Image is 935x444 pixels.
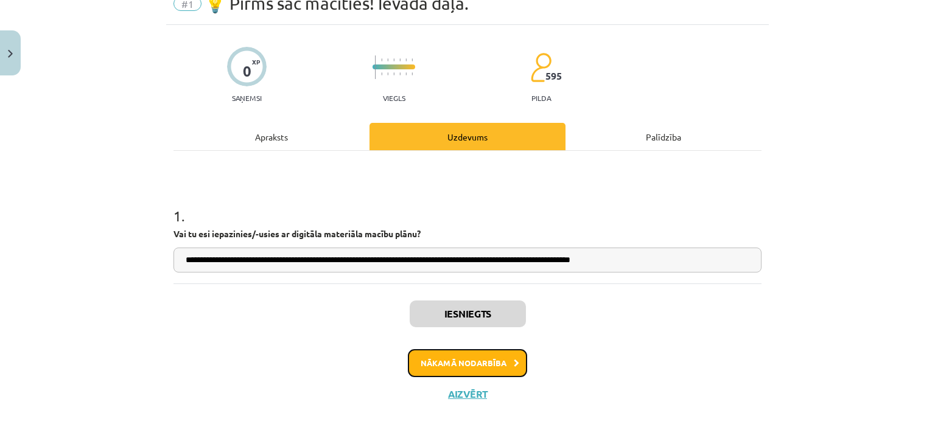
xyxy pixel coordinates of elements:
p: pilda [531,94,551,102]
div: Apraksts [173,123,369,150]
img: icon-short-line-57e1e144782c952c97e751825c79c345078a6d821885a25fce030b3d8c18986b.svg [393,58,394,61]
div: Palīdzība [566,123,762,150]
span: XP [252,58,260,65]
img: icon-short-line-57e1e144782c952c97e751825c79c345078a6d821885a25fce030b3d8c18986b.svg [381,72,382,75]
img: icon-short-line-57e1e144782c952c97e751825c79c345078a6d821885a25fce030b3d8c18986b.svg [387,58,388,61]
div: 0 [243,63,251,80]
strong: Vai tu esi iepazinies/-usies ar digitāla materiāla macību plānu? [173,228,421,239]
img: students-c634bb4e5e11cddfef0936a35e636f08e4e9abd3cc4e673bd6f9a4125e45ecb1.svg [530,52,552,83]
img: icon-long-line-d9ea69661e0d244f92f715978eff75569469978d946b2353a9bb055b3ed8787d.svg [375,55,376,79]
h1: 1 . [173,186,762,224]
img: icon-short-line-57e1e144782c952c97e751825c79c345078a6d821885a25fce030b3d8c18986b.svg [411,72,413,75]
img: icon-short-line-57e1e144782c952c97e751825c79c345078a6d821885a25fce030b3d8c18986b.svg [405,72,407,75]
img: icon-short-line-57e1e144782c952c97e751825c79c345078a6d821885a25fce030b3d8c18986b.svg [405,58,407,61]
p: Viegls [383,94,405,102]
p: Saņemsi [227,94,267,102]
img: icon-short-line-57e1e144782c952c97e751825c79c345078a6d821885a25fce030b3d8c18986b.svg [381,58,382,61]
div: Uzdevums [369,123,566,150]
button: Iesniegts [410,300,526,327]
span: 595 [545,71,562,82]
img: icon-short-line-57e1e144782c952c97e751825c79c345078a6d821885a25fce030b3d8c18986b.svg [393,72,394,75]
button: Aizvērt [444,388,491,400]
img: icon-short-line-57e1e144782c952c97e751825c79c345078a6d821885a25fce030b3d8c18986b.svg [399,58,401,61]
button: Nākamā nodarbība [408,349,527,377]
img: icon-close-lesson-0947bae3869378f0d4975bcd49f059093ad1ed9edebbc8119c70593378902aed.svg [8,50,13,58]
img: icon-short-line-57e1e144782c952c97e751825c79c345078a6d821885a25fce030b3d8c18986b.svg [411,58,413,61]
img: icon-short-line-57e1e144782c952c97e751825c79c345078a6d821885a25fce030b3d8c18986b.svg [399,72,401,75]
img: icon-short-line-57e1e144782c952c97e751825c79c345078a6d821885a25fce030b3d8c18986b.svg [387,72,388,75]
